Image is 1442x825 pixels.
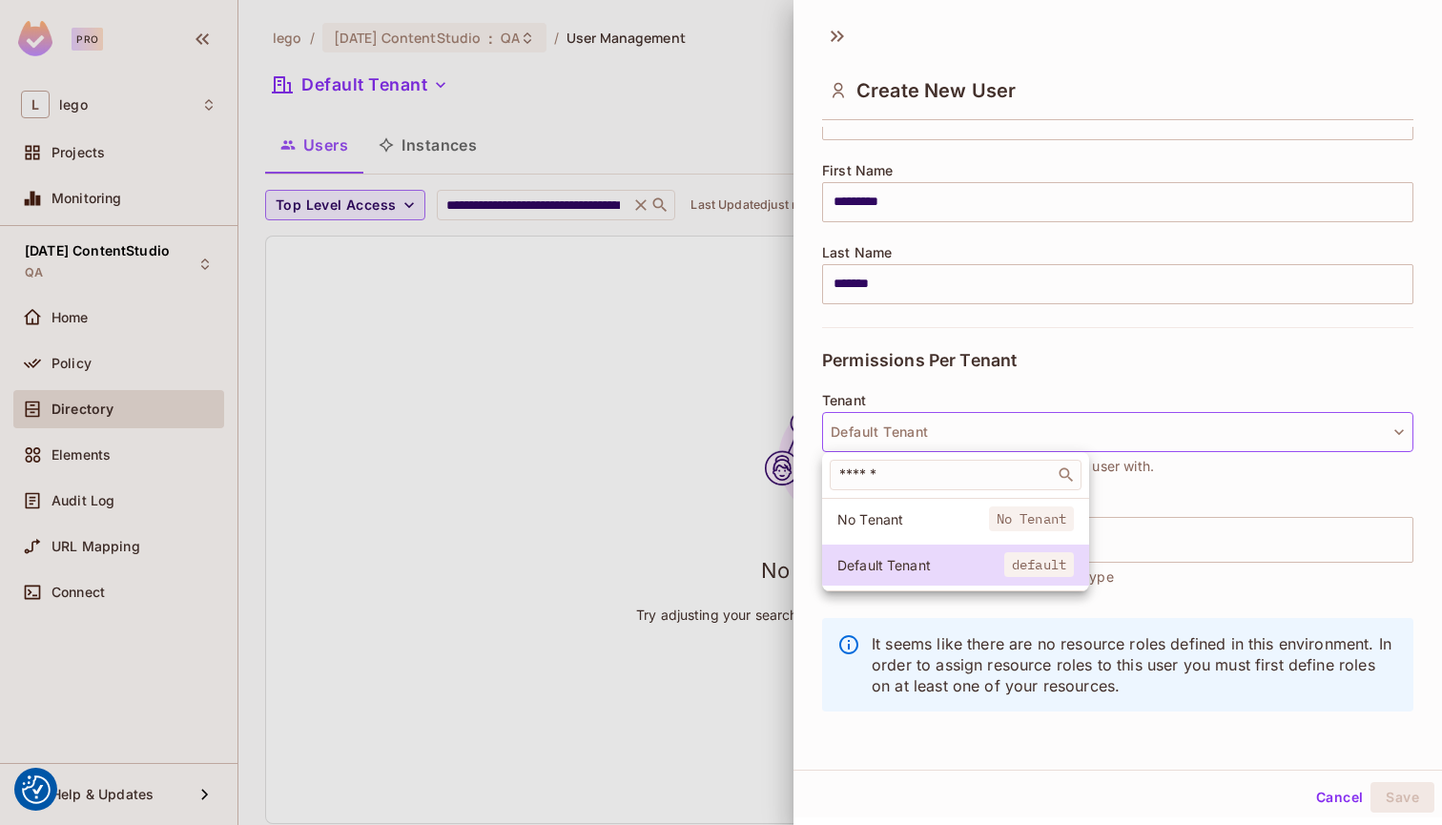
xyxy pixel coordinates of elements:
button: Consent Preferences [22,775,51,804]
img: Revisit consent button [22,775,51,804]
span: No Tenant [837,510,989,528]
span: Default Tenant [837,556,1004,574]
span: No Tenant [989,506,1074,531]
span: default [1004,552,1074,577]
